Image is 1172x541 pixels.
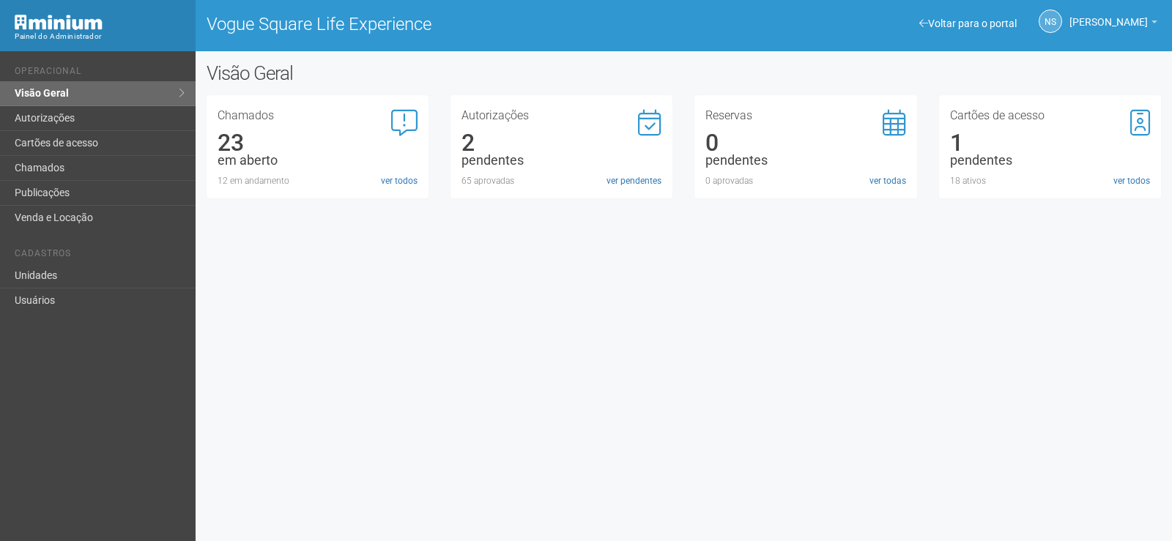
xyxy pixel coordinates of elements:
[218,154,418,167] div: em aberto
[869,174,906,187] a: ver todas
[950,136,1150,149] div: 1
[218,136,418,149] div: 23
[705,136,905,149] div: 0
[607,174,661,187] a: ver pendentes
[1113,174,1150,187] a: ver todos
[950,110,1150,122] h3: Cartões de acesso
[461,174,661,187] div: 65 aprovadas
[1069,18,1157,30] a: [PERSON_NAME]
[950,154,1150,167] div: pendentes
[218,110,418,122] h3: Chamados
[461,136,661,149] div: 2
[919,18,1017,29] a: Voltar para o portal
[15,30,185,43] div: Painel do Administrador
[705,174,905,187] div: 0 aprovadas
[15,15,103,30] img: Minium
[381,174,418,187] a: ver todos
[461,110,661,122] h3: Autorizações
[207,15,673,34] h1: Vogue Square Life Experience
[461,154,661,167] div: pendentes
[705,154,905,167] div: pendentes
[1039,10,1062,33] a: NS
[705,110,905,122] h3: Reservas
[218,174,418,187] div: 12 em andamento
[15,248,185,264] li: Cadastros
[15,66,185,81] li: Operacional
[950,174,1150,187] div: 18 ativos
[207,62,592,84] h2: Visão Geral
[1069,2,1148,28] span: Nicolle Silva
